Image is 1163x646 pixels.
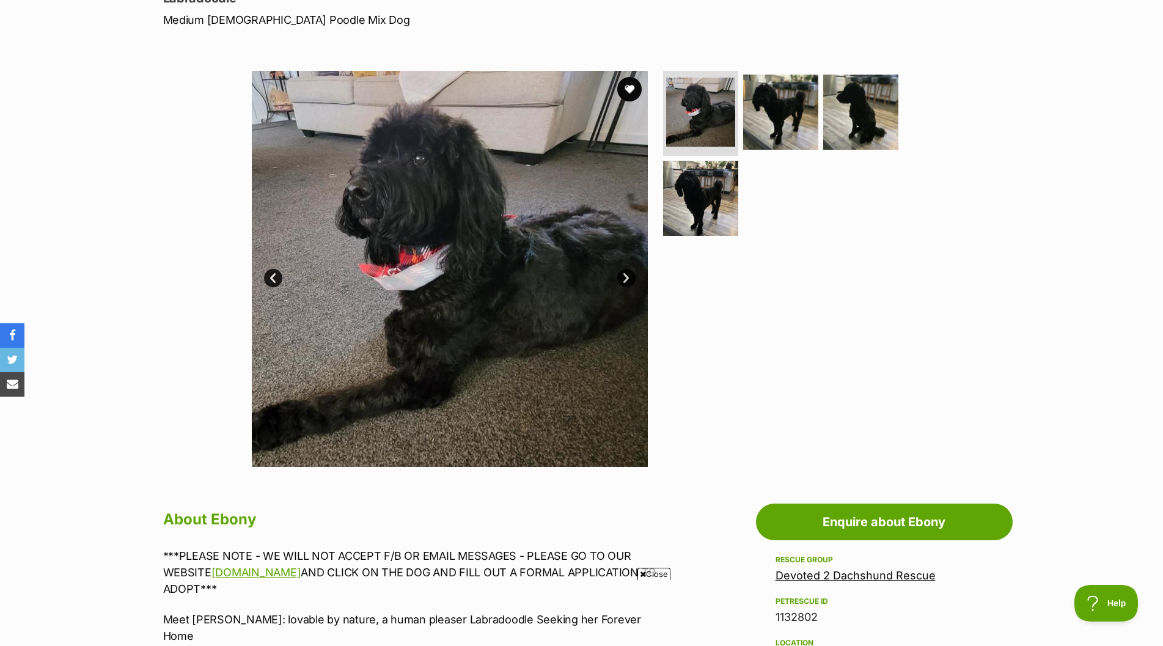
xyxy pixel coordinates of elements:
[252,71,648,467] img: Photo of Ebony
[617,269,636,287] a: Next
[823,75,898,150] img: Photo of Ebony
[163,12,680,28] p: Medium [DEMOGRAPHIC_DATA] Poodle Mix Dog
[776,555,993,565] div: Rescue group
[264,269,282,287] a: Prev
[163,506,668,533] h2: About Ebony
[1074,585,1139,622] iframe: Help Scout Beacon - Open
[617,77,642,101] button: favourite
[163,548,668,597] p: ***PLEASE NOTE - WE WILL NOT ACCEPT F/B OR EMAIL MESSAGES - PLEASE GO TO OUR WEBSITE AND CLICK ON...
[211,566,301,579] a: [DOMAIN_NAME]
[663,161,738,236] img: Photo of Ebony
[93,78,183,153] img: https://img.kwcdn.com/product/fancy/0ba25026-68bc-4d9f-8577-dc878923e8c3.jpg?imageMogr2/strip/siz...
[776,596,993,606] div: PetRescue ID
[776,609,993,626] div: 1132802
[666,78,735,147] img: Photo of Ebony
[776,569,936,582] a: Devoted 2 Dachshund Rescue
[359,585,804,640] iframe: Advertisement
[743,75,818,150] img: Photo of Ebony
[756,504,1013,540] a: Enquire about Ebony
[637,568,670,580] span: Close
